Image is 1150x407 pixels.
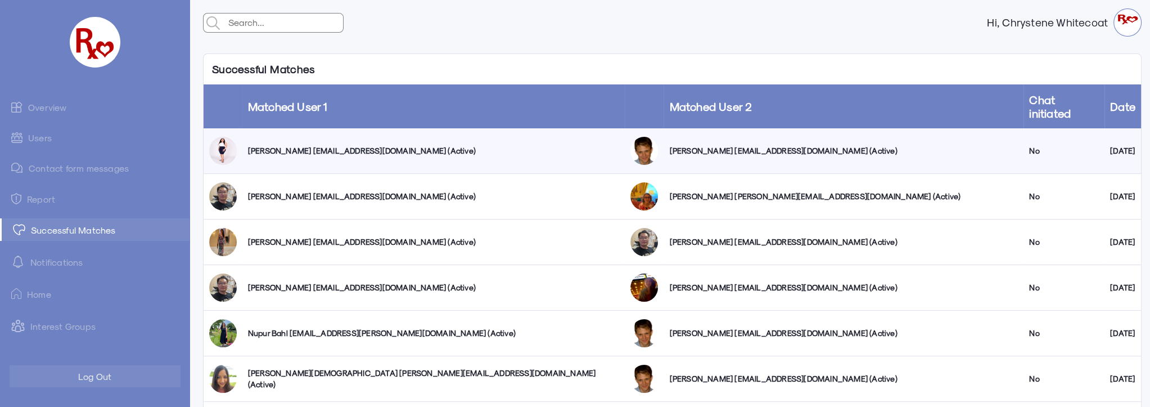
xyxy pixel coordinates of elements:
[13,224,25,235] img: matched.svg
[630,365,658,393] img: r4t4hiwimrejemy3pvd2.jpg
[11,163,23,173] img: admin-ic-contact-message.svg
[1029,328,1099,339] div: No
[630,182,658,211] img: ocdnwe51lurhbbun7sip.jpg
[1029,282,1099,293] div: No
[209,319,237,347] img: gsn3mg2ptoo7bnrskr4h.jpg
[669,282,1018,293] div: [PERSON_NAME] [EMAIL_ADDRESS][DOMAIN_NAME] (Active)
[209,182,237,211] img: pjvyvowxrvuiatxqjqef.jpg
[1110,373,1135,384] div: [DATE]
[204,14,223,33] img: admin-search.svg
[248,100,328,113] a: Matched User 1
[630,274,658,302] img: mrtvsi1dlzgzgzjvviyg.jpg
[248,191,620,202] div: [PERSON_NAME] [EMAIL_ADDRESS][DOMAIN_NAME] (Active)
[209,228,237,256] img: b7m39czcgqcixj1zzano.jpg
[1029,191,1099,202] div: No
[1029,93,1071,120] a: Chat initiated
[1110,191,1135,202] div: [DATE]
[10,365,181,387] button: Log Out
[11,193,21,204] img: admin-ic-report.svg
[1029,236,1099,248] div: No
[209,137,237,165] img: mzlqokvl48ic6decponq.png
[630,228,658,256] img: pjvyvowxrvuiatxqjqef.jpg
[1110,145,1135,156] div: [DATE]
[11,255,25,269] img: notification-default-white.svg
[630,319,658,347] img: r4t4hiwimrejemy3pvd2.jpg
[669,145,1018,156] div: [PERSON_NAME] [EMAIL_ADDRESS][DOMAIN_NAME] (Active)
[248,145,620,156] div: [PERSON_NAME] [EMAIL_ADDRESS][DOMAIN_NAME] (Active)
[669,328,1018,339] div: [PERSON_NAME] [EMAIL_ADDRESS][DOMAIN_NAME] (Active)
[669,236,1018,248] div: [PERSON_NAME] [EMAIL_ADDRESS][DOMAIN_NAME] (Active)
[11,319,25,333] img: intrestGropus.svg
[669,373,1018,384] div: [PERSON_NAME] [EMAIL_ADDRESS][DOMAIN_NAME] (Active)
[248,368,620,390] div: [PERSON_NAME][DEMOGRAPHIC_DATA] [PERSON_NAME][EMAIL_ADDRESS][DOMAIN_NAME] (Active)
[630,137,658,165] img: r4t4hiwimrejemy3pvd2.jpg
[11,288,21,299] img: ic-home.png
[669,191,1018,202] div: [PERSON_NAME] [PERSON_NAME][EMAIL_ADDRESS][DOMAIN_NAME] (Active)
[987,17,1113,28] strong: Hi, Chrystene Whitecoat
[248,236,620,248] div: [PERSON_NAME] [EMAIL_ADDRESS][DOMAIN_NAME] (Active)
[209,365,237,393] img: npje5aaotv0fdquqmrp3.jpg
[226,14,343,32] input: Search...
[1110,100,1135,113] a: Date
[11,132,22,143] img: admin-ic-users.svg
[1110,236,1135,248] div: [DATE]
[1110,328,1135,339] div: [DATE]
[204,54,323,84] p: Successful Matches
[1029,145,1099,156] div: No
[1110,282,1135,293] div: [DATE]
[669,100,752,113] a: Matched User 2
[1029,373,1099,384] div: No
[209,274,237,302] img: pjvyvowxrvuiatxqjqef.jpg
[248,282,620,293] div: [PERSON_NAME] [EMAIL_ADDRESS][DOMAIN_NAME] (Active)
[248,328,620,339] div: Nupur Bahl [EMAIL_ADDRESS][PERSON_NAME][DOMAIN_NAME] (Active)
[11,101,22,113] img: admin-ic-overview.svg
